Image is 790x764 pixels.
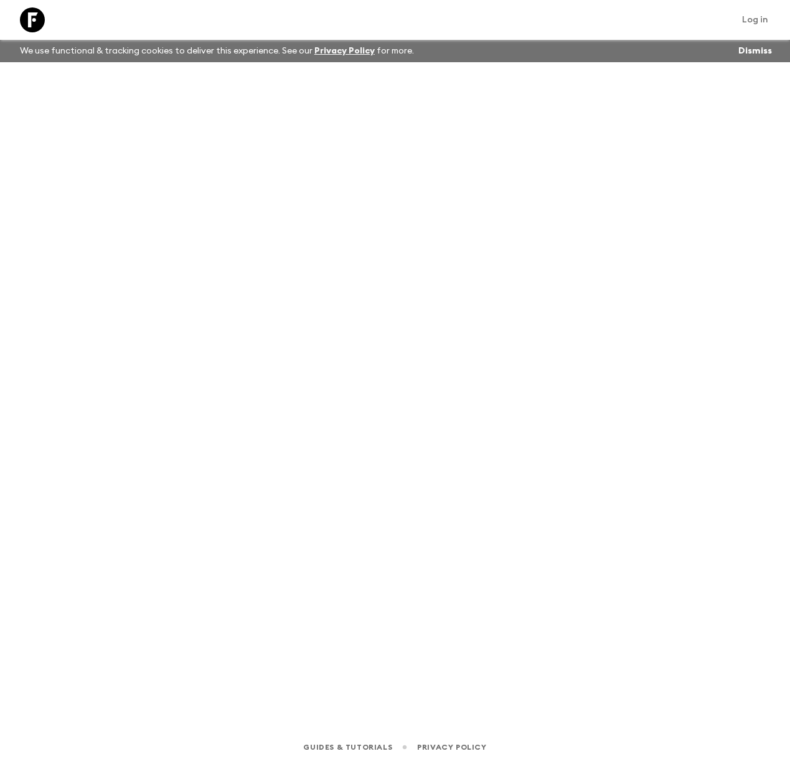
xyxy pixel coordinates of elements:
[735,42,775,60] button: Dismiss
[303,740,392,754] a: Guides & Tutorials
[15,40,419,62] p: We use functional & tracking cookies to deliver this experience. See our for more.
[314,47,375,55] a: Privacy Policy
[417,740,486,754] a: Privacy Policy
[735,11,775,29] a: Log in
